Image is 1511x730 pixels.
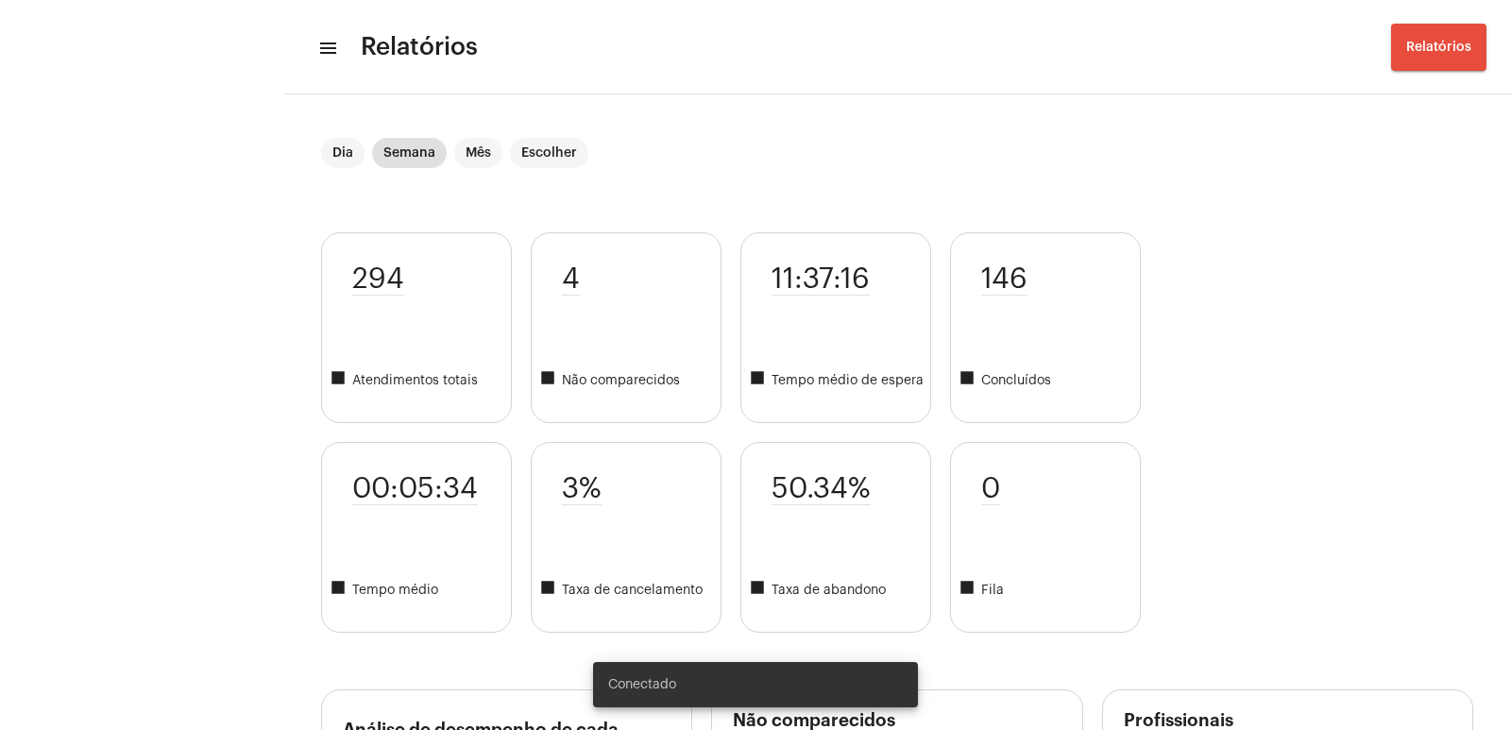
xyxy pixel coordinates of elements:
mat-icon: sidenav icon [317,37,336,59]
span: Relatórios [1406,41,1471,54]
span: 11:37:16 [772,263,870,296]
button: Relatórios [1391,24,1486,71]
span: Concluídos [959,369,1140,392]
span: Conectado [608,675,676,694]
mat-icon: square [749,369,772,392]
span: 3% [562,473,602,505]
mat-icon: square [959,579,981,602]
span: Taxa de cancelamento [539,579,721,602]
span: Tempo médio de espera [749,369,930,392]
mat-icon: square [749,579,772,602]
span: Tempo médio [330,579,511,602]
mat-icon: square [330,369,352,392]
mat-chip: Semana [372,138,447,168]
mat-icon: square [539,579,562,602]
mat-chip: Dia [321,138,365,168]
span: 50.34% [772,473,871,505]
mat-icon: square [959,369,981,392]
span: Relatórios [361,32,478,62]
span: Não comparecidos [539,369,721,392]
mat-icon: square [330,579,352,602]
mat-icon: square [539,369,562,392]
span: Atendimentos totais [330,369,511,392]
span: 294 [352,263,404,296]
mat-chip: Escolher [510,138,588,168]
span: 4 [562,263,580,296]
span: 00:05:34 [352,473,478,505]
span: Fila [959,579,1140,602]
span: 0 [981,473,1000,505]
span: Taxa de abandono [749,579,930,602]
mat-chip: Mês [454,138,502,168]
span: 146 [981,263,1027,296]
